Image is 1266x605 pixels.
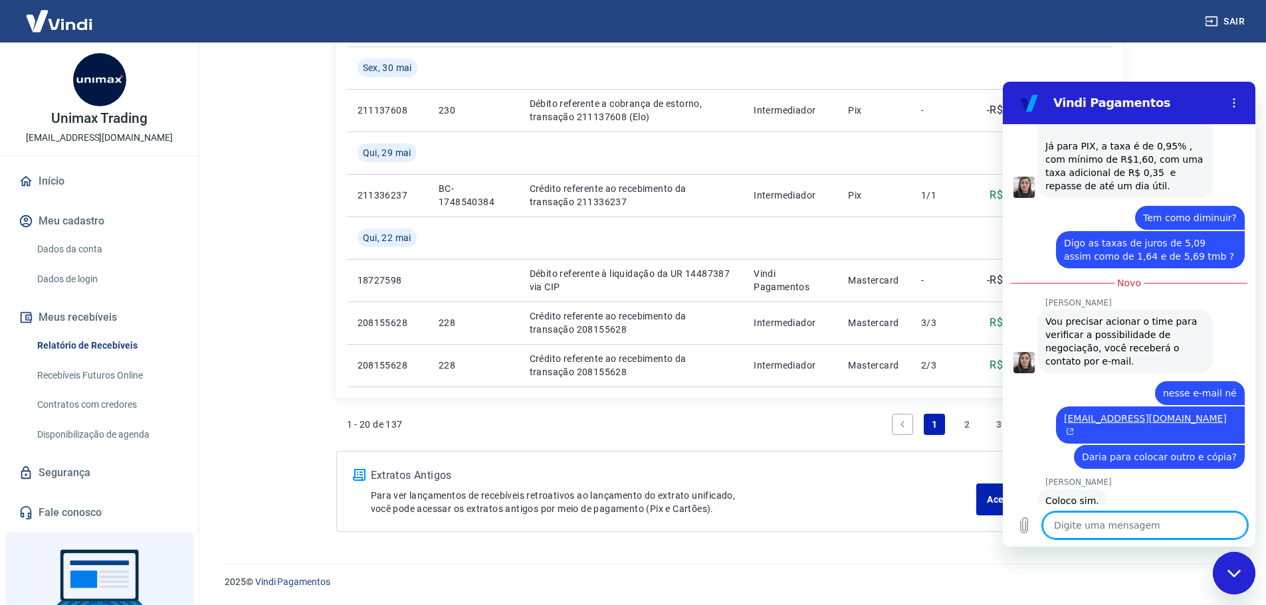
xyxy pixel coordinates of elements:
[358,316,417,329] p: 208155628
[32,236,183,263] a: Dados da conta
[26,131,173,145] p: [EMAIL_ADDRESS][DOMAIN_NAME]
[754,267,827,294] p: Vindi Pagamentos
[16,1,102,41] img: Vindi
[16,458,183,487] a: Segurança
[530,267,733,294] p: Débito referente à liquidação da UR 14487387 via CIP
[255,576,330,587] a: Vindi Pagamentos
[353,469,366,481] img: ícone
[921,274,960,287] p: -
[358,104,417,117] p: 211137608
[358,359,417,372] p: 208155628
[892,414,913,435] a: Previous page
[439,104,508,117] p: 230
[358,274,417,287] p: 18727598
[990,315,1048,331] p: R$ 2.084,66
[754,359,827,372] p: Intermediador
[921,316,960,329] p: 3/3
[754,189,827,202] p: Intermediador
[32,391,183,418] a: Contratos com credores
[530,97,733,124] p: Débito referente a cobrança de estorno, transação 211137608 (Elo)
[32,362,183,389] a: Recebíveis Futuros Online
[363,231,411,244] span: Qui, 22 mai
[921,359,960,372] p: 2/3
[924,414,945,435] a: Page 1 is your current page
[848,189,900,202] p: Pix
[988,414,1009,435] a: Page 3
[16,303,183,332] button: Meus recebíveis
[225,575,1234,589] p: 2025 ©
[976,483,1106,515] a: Acesse Extratos Antigos
[987,102,1049,118] p: -R$ 2.433,39
[956,414,978,435] a: Page 2
[990,187,1048,203] p: R$ 2.433,39
[987,272,1049,288] p: -R$ 6.253,96
[848,359,900,372] p: Mastercard
[363,146,411,159] span: Qui, 29 mai
[530,309,733,336] p: Crédito referente ao recebimento da transação 208155628
[371,468,977,483] p: Extratos Antigos
[439,182,508,209] p: BC-1748540384
[754,316,827,329] p: Intermediador
[347,418,403,431] p: 1 - 20 de 137
[921,189,960,202] p: 1/1
[848,104,900,117] p: Pix
[887,408,1112,440] ul: Pagination
[530,352,733,379] p: Crédito referente ao recebimento da transação 208155628
[16,498,183,527] a: Fale conosco
[32,421,183,448] a: Disponibilização de agenda
[1213,552,1255,594] iframe: Botão para abrir a janela de mensagens, conversa em andamento
[32,332,183,359] a: Relatório de Recebíveis
[16,167,183,196] a: Início
[16,207,183,236] button: Meu cadastro
[530,182,733,209] p: Crédito referente ao recebimento da transação 211336237
[754,104,827,117] p: Intermediador
[990,357,1048,373] p: R$ 2.084,65
[358,189,417,202] p: 211336237
[1202,9,1250,34] button: Sair
[848,316,900,329] p: Mastercard
[363,61,412,74] span: Sex, 30 mai
[1003,82,1255,547] iframe: Janela de mensagens
[439,316,508,329] p: 228
[848,274,900,287] p: Mastercard
[439,359,508,372] p: 228
[371,489,977,515] p: Para ver lançamentos de recebíveis retroativos ao lançamento do extrato unificado, você pode aces...
[32,266,183,293] a: Dados de login
[51,112,148,126] p: Unimax Trading
[921,104,960,117] p: -
[73,53,126,106] img: e9f17e9d-d541-42e2-9d82-7027720590ee.jpeg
